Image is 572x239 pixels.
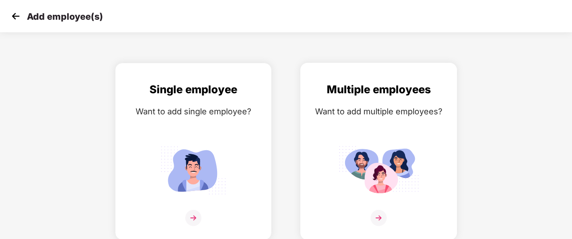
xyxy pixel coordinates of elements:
img: svg+xml;base64,PHN2ZyB4bWxucz0iaHR0cDovL3d3dy53My5vcmcvMjAwMC9zdmciIHdpZHRoPSIzNiIgaGVpZ2h0PSIzNi... [185,210,201,226]
div: Want to add multiple employees? [310,105,448,118]
img: svg+xml;base64,PHN2ZyB4bWxucz0iaHR0cDovL3d3dy53My5vcmcvMjAwMC9zdmciIGlkPSJTaW5nbGVfZW1wbG95ZWUiIH... [153,142,234,198]
div: Want to add single employee? [124,105,262,118]
div: Multiple employees [310,81,448,98]
img: svg+xml;base64,PHN2ZyB4bWxucz0iaHR0cDovL3d3dy53My5vcmcvMjAwMC9zdmciIHdpZHRoPSIzNiIgaGVpZ2h0PSIzNi... [371,210,387,226]
p: Add employee(s) [27,11,103,22]
div: Single employee [124,81,262,98]
img: svg+xml;base64,PHN2ZyB4bWxucz0iaHR0cDovL3d3dy53My5vcmcvMjAwMC9zdmciIGlkPSJNdWx0aXBsZV9lbXBsb3llZS... [338,142,419,198]
img: svg+xml;base64,PHN2ZyB4bWxucz0iaHR0cDovL3d3dy53My5vcmcvMjAwMC9zdmciIHdpZHRoPSIzMCIgaGVpZ2h0PSIzMC... [9,9,22,23]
